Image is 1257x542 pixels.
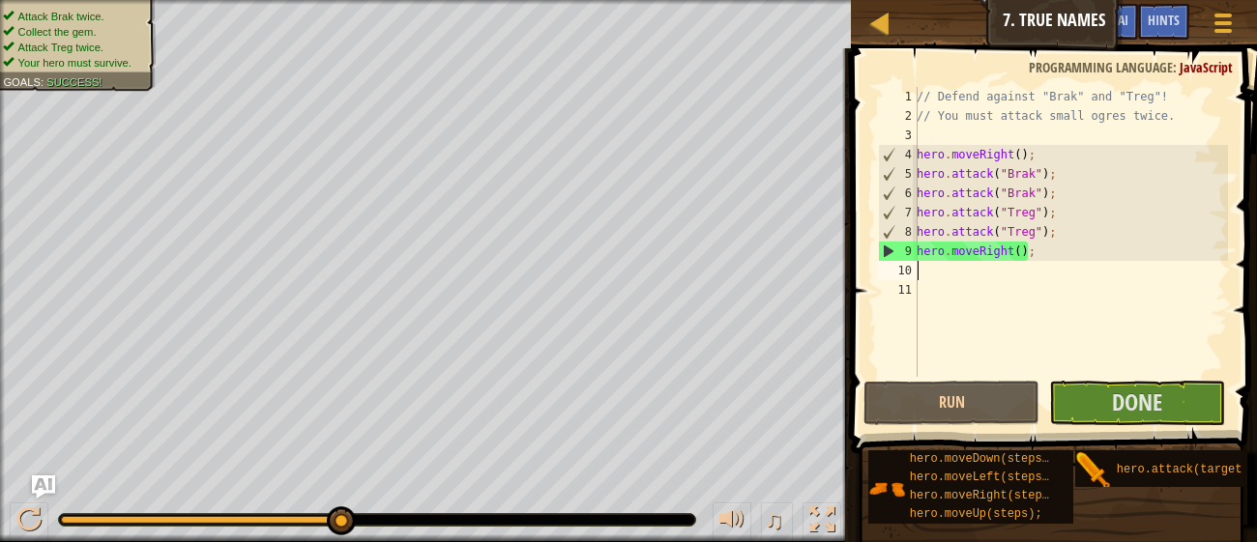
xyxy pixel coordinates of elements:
span: ♫ [765,505,784,534]
div: 10 [878,261,918,280]
span: Ask AI [1096,11,1128,29]
li: Attack Brak twice. [3,9,144,24]
button: Ask AI [32,475,55,499]
span: Hints [1148,11,1180,29]
span: Goals [3,75,41,88]
div: 4 [879,145,918,164]
div: 11 [878,280,918,300]
div: 5 [879,164,918,184]
span: JavaScript [1180,58,1233,76]
span: hero.moveLeft(steps); [910,471,1056,484]
span: hero.moveRight(steps); [910,489,1063,502]
div: 1 [878,87,918,106]
img: portrait.png [868,471,905,507]
div: 2 [878,106,918,126]
span: hero.attack(target); [1117,463,1256,476]
span: Your hero must survive. [18,56,132,69]
div: 3 [878,126,918,145]
span: hero.moveDown(steps); [910,452,1056,466]
span: hero.moveUp(steps); [910,507,1042,521]
button: Show game menu [1199,4,1247,49]
span: Collect the gem. [18,25,97,38]
button: ♫ [761,502,794,542]
button: Run [863,381,1039,425]
button: Ctrl + P: Play [10,502,48,542]
li: Your hero must survive. [3,55,144,71]
button: Ask AI [1086,4,1138,40]
img: portrait.png [1075,452,1112,489]
button: Done [1049,381,1225,425]
span: Programming language [1029,58,1173,76]
span: Done [1112,386,1162,417]
div: 7 [879,203,918,222]
button: Toggle fullscreen [803,502,841,542]
span: Attack Treg twice. [18,41,103,53]
div: 6 [879,184,918,203]
button: Adjust volume [713,502,751,542]
li: Attack Treg twice. [3,40,144,55]
div: 9 [879,242,918,261]
span: : [1173,58,1180,76]
span: Success! [46,75,102,88]
div: 8 [879,222,918,242]
span: : [41,75,46,88]
span: Attack Brak twice. [18,10,104,22]
li: Collect the gem. [3,24,144,40]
